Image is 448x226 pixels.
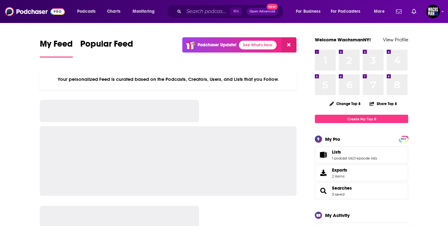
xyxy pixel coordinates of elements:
[198,42,236,48] p: Podchaser Update!
[353,156,377,160] a: 0 episode lists
[315,164,408,181] a: Exports
[247,8,278,15] button: Open AdvancedNew
[292,7,328,16] button: open menu
[5,6,65,17] img: Podchaser - Follow, Share and Rate Podcasts
[250,10,275,13] span: Open Advanced
[331,7,361,16] span: For Podcasters
[369,98,397,110] button: Share Top 8
[315,115,408,123] a: Create My Top 8
[332,167,347,173] span: Exports
[230,7,242,16] span: ⌘ K
[326,100,364,108] button: Change Top 8
[40,39,73,53] span: My Feed
[103,7,124,16] a: Charts
[370,7,392,16] button: open menu
[317,168,329,177] span: Exports
[394,6,404,17] a: Show notifications dropdown
[353,156,353,160] span: ,
[107,7,120,16] span: Charts
[133,7,155,16] span: Monitoring
[325,136,340,142] div: My Pro
[77,7,96,16] span: Podcasts
[315,146,408,163] span: Lists
[80,39,133,58] a: Popular Feed
[327,7,370,16] button: open menu
[409,6,419,17] a: Show notifications dropdown
[332,185,352,191] a: Searches
[315,37,371,43] a: Welcome WachsmanNY!
[332,174,347,178] span: 2 items
[173,4,289,19] div: Search podcasts, credits, & more...
[426,5,440,18] img: User Profile
[400,136,407,141] a: PRO
[40,39,73,58] a: My Feed
[383,37,408,43] a: View Profile
[315,182,408,199] span: Searches
[317,150,329,159] a: Lists
[73,7,104,16] button: open menu
[426,5,440,18] button: Show profile menu
[40,69,296,90] div: Your personalized Feed is curated based on the Podcasts, Creators, Users, and Lists that you Follow.
[128,7,163,16] button: open menu
[317,187,329,195] a: Searches
[184,7,230,16] input: Search podcasts, credits, & more...
[332,149,377,155] a: Lists
[400,137,407,141] span: PRO
[374,7,385,16] span: More
[332,149,341,155] span: Lists
[325,212,350,218] div: My Activity
[239,41,277,49] a: See What's New
[426,5,440,18] span: Logged in as WachsmanNY
[332,156,353,160] a: 1 podcast list
[332,192,344,196] a: 3 saved
[80,39,133,53] span: Popular Feed
[267,4,278,10] span: New
[296,7,320,16] span: For Business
